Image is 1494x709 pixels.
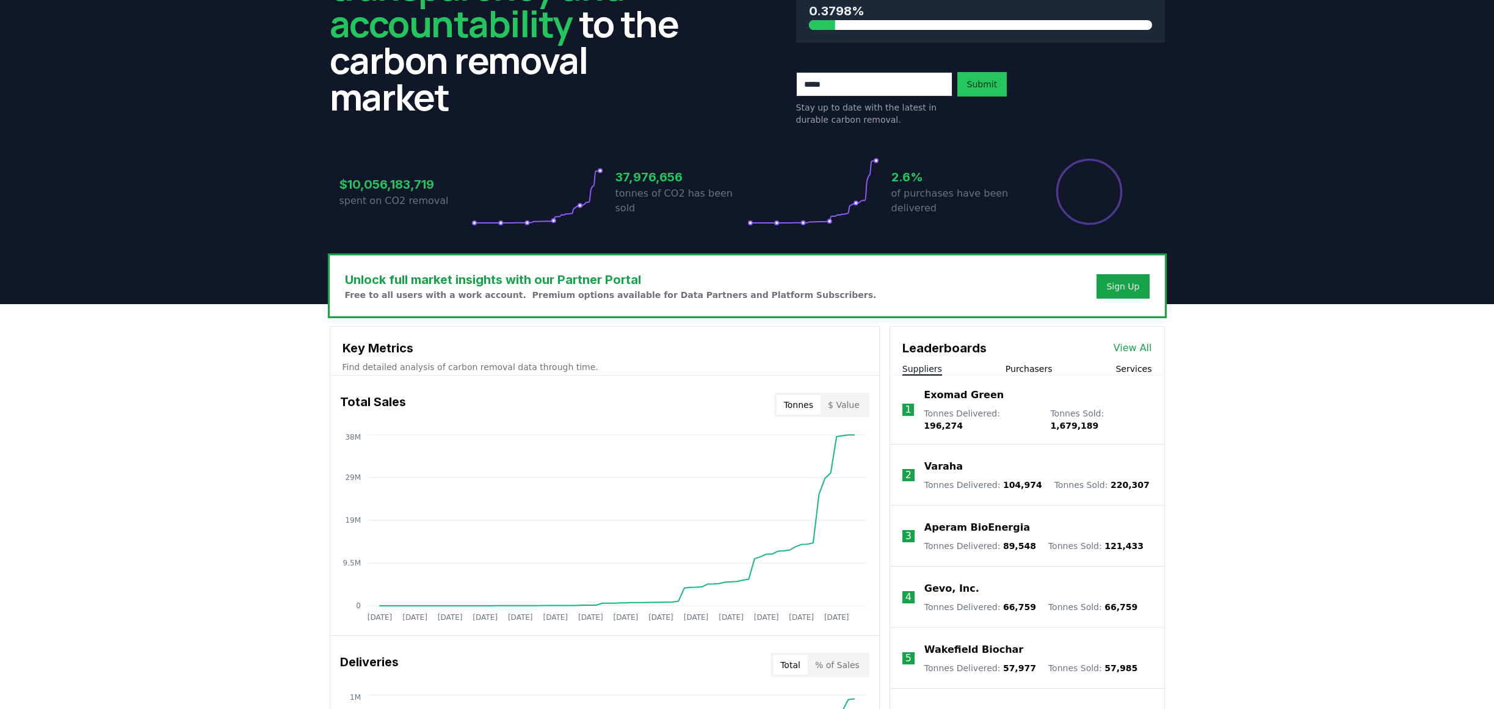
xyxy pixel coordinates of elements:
span: 66,759 [1104,602,1137,612]
button: Sign Up [1097,274,1149,299]
h3: Unlock full market insights with our Partner Portal [345,271,877,289]
a: Varaha [924,459,963,474]
tspan: [DATE] [753,613,778,622]
tspan: [DATE] [367,613,392,622]
p: Tonnes Delivered : [924,662,1036,674]
span: 89,548 [1003,541,1036,551]
p: 2 [905,468,912,482]
span: 66,759 [1003,602,1036,612]
p: Tonnes Delivered : [924,407,1038,432]
button: Tonnes [777,395,821,415]
span: 57,985 [1104,663,1137,673]
p: Tonnes Delivered : [924,540,1036,552]
tspan: 38M [345,433,361,442]
tspan: 0 [356,602,361,610]
p: tonnes of CO2 has been sold [615,186,747,216]
span: 57,977 [1003,663,1036,673]
tspan: [DATE] [648,613,673,622]
p: 1 [905,402,911,417]
a: Gevo, Inc. [924,581,979,596]
button: Total [773,655,808,675]
p: spent on CO2 removal [339,194,471,208]
button: Services [1115,363,1151,375]
a: Sign Up [1106,280,1139,293]
div: Percentage of sales delivered [1055,158,1123,226]
tspan: [DATE] [473,613,498,622]
a: Aperam BioEnergia [924,520,1030,535]
tspan: 29M [345,473,361,482]
span: 1,679,189 [1050,421,1098,431]
p: Free to all users with a work account. Premium options available for Data Partners and Platform S... [345,289,877,301]
span: 121,433 [1104,541,1144,551]
p: Stay up to date with the latest in durable carbon removal. [796,101,952,126]
button: Purchasers [1006,363,1053,375]
p: Tonnes Delivered : [924,479,1042,491]
button: % of Sales [808,655,867,675]
tspan: [DATE] [507,613,532,622]
h3: Leaderboards [902,339,987,357]
h3: Key Metrics [343,339,867,357]
tspan: [DATE] [402,613,427,622]
p: Tonnes Sold : [1054,479,1150,491]
tspan: [DATE] [578,613,603,622]
tspan: [DATE] [789,613,814,622]
span: 104,974 [1003,480,1042,490]
tspan: [DATE] [613,613,638,622]
p: 3 [905,529,912,544]
h3: Deliveries [340,653,399,677]
tspan: [DATE] [824,613,849,622]
p: of purchases have been delivered [891,186,1023,216]
p: 4 [905,590,912,605]
p: Tonnes Sold : [1050,407,1151,432]
p: Tonnes Sold : [1048,540,1144,552]
tspan: [DATE] [719,613,744,622]
a: Wakefield Biochar [924,642,1023,657]
h3: 0.3798% [809,2,1152,20]
a: Exomad Green [924,388,1004,402]
p: 5 [905,651,912,666]
p: Tonnes Delivered : [924,601,1036,613]
button: Submit [957,72,1007,96]
h3: 37,976,656 [615,168,747,186]
span: 220,307 [1111,480,1150,490]
h3: 2.6% [891,168,1023,186]
tspan: 9.5M [343,559,360,567]
p: Tonnes Sold : [1048,601,1137,613]
tspan: 19M [345,516,361,525]
a: View All [1114,341,1152,355]
button: Suppliers [902,363,942,375]
button: $ Value [821,395,867,415]
span: 196,274 [924,421,963,431]
tspan: [DATE] [683,613,708,622]
p: Find detailed analysis of carbon removal data through time. [343,361,867,373]
h3: $10,056,183,719 [339,175,471,194]
p: Tonnes Sold : [1048,662,1137,674]
tspan: [DATE] [543,613,568,622]
h3: Total Sales [340,393,406,417]
tspan: [DATE] [437,613,462,622]
tspan: 1M [350,693,361,702]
